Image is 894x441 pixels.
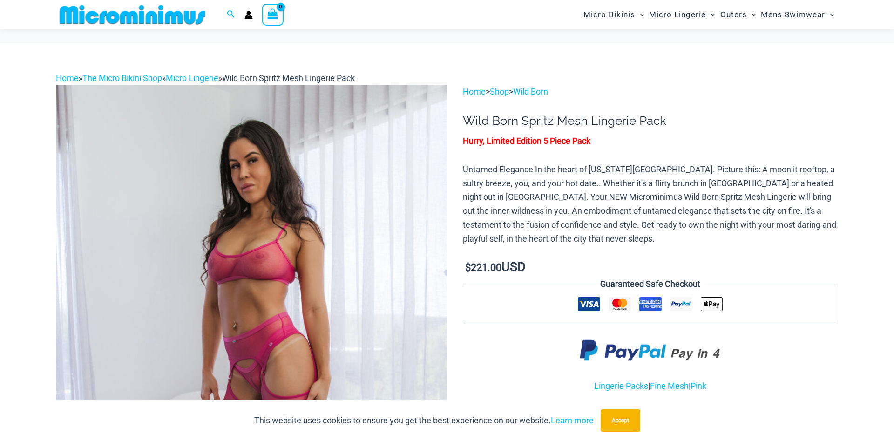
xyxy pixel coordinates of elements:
span: Menu Toggle [825,3,834,27]
a: Fine Mesh [650,381,689,391]
span: Hurry, Limited Edition 5 Piece Pack [463,136,590,146]
span: » » » [56,73,355,83]
p: > > [463,85,838,99]
bdi: 221.00 [465,262,501,273]
p: Untamed Elegance In the heart of [US_STATE][GEOGRAPHIC_DATA]. Picture this: A moonlit rooftop, a ... [463,163,838,245]
span: Micro Bikinis [583,3,635,27]
a: Wild Born [513,87,548,96]
a: Lingerie Packs [594,381,648,391]
a: Micro LingerieMenu ToggleMenu Toggle [647,3,718,27]
a: OutersMenu ToggleMenu Toggle [718,3,759,27]
p: USD [463,260,838,275]
a: Account icon link [244,11,253,19]
h1: Wild Born Spritz Mesh Lingerie Pack [463,114,838,128]
a: Shop [490,87,509,96]
a: Micro Lingerie [166,73,218,83]
a: View Shopping Cart, empty [262,4,284,25]
img: MM SHOP LOGO FLAT [56,4,209,25]
span: Menu Toggle [706,3,715,27]
button: Accept [601,409,640,432]
span: Outers [720,3,747,27]
nav: Site Navigation [580,1,838,28]
p: | | [463,379,838,393]
a: Home [56,73,79,83]
a: The Micro Bikini Shop [82,73,162,83]
a: Pink [691,381,706,391]
span: $ [465,262,471,273]
a: Mens SwimwearMenu ToggleMenu Toggle [759,3,837,27]
a: Home [463,87,486,96]
span: Menu Toggle [747,3,756,27]
span: Wild Born Spritz Mesh Lingerie Pack [222,73,355,83]
span: Menu Toggle [635,3,644,27]
p: This website uses cookies to ensure you get the best experience on our website. [254,414,594,427]
span: Mens Swimwear [761,3,825,27]
span: Micro Lingerie [649,3,706,27]
a: Search icon link [227,9,235,20]
a: Learn more [551,415,594,425]
a: Micro BikinisMenu ToggleMenu Toggle [581,3,647,27]
legend: Guaranteed Safe Checkout [596,277,704,291]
